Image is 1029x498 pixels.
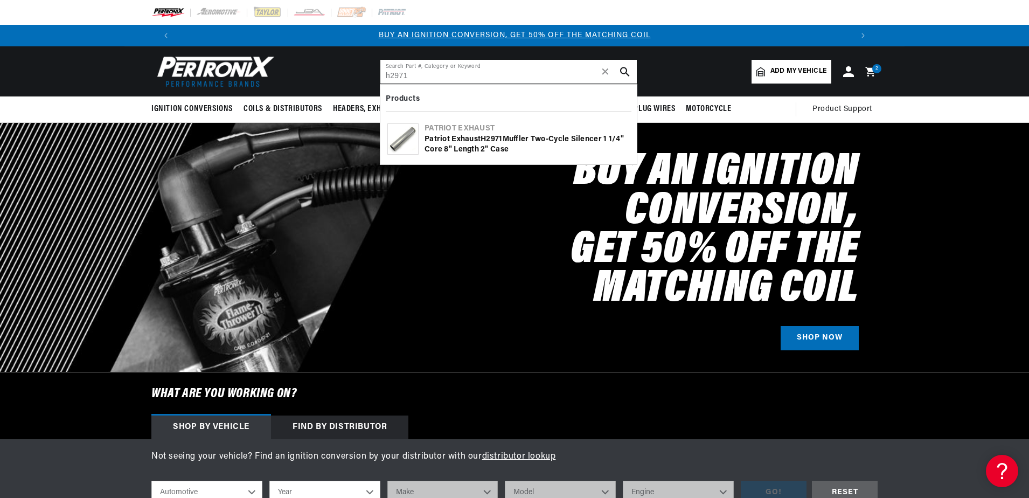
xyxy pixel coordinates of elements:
div: Shop by vehicle [151,416,271,439]
summary: Headers, Exhausts & Components [328,96,464,122]
button: Translation missing: en.sections.announcements.previous_announcement [155,25,177,46]
summary: Coils & Distributors [238,96,328,122]
h2: Buy an Ignition Conversion, Get 50% off the Matching Coil [398,153,859,309]
summary: Ignition Conversions [151,96,238,122]
span: Headers, Exhausts & Components [333,103,459,115]
slideshow-component: Translation missing: en.sections.announcements.announcement_bar [124,25,905,46]
h6: What are you working on? [124,372,905,416]
img: Patriot Exhaust H2971 Muffler Two-Cycle Silencer 1 1/4" core 8" length 2" case [388,124,418,154]
b: Products [386,95,420,103]
input: Search Part #, Category or Keyword [380,60,637,84]
button: search button [613,60,637,84]
a: SHOP NOW [781,326,859,350]
div: 1 of 3 [177,30,852,41]
div: Find by Distributor [271,416,408,439]
a: Add my vehicle [752,60,831,84]
span: Add my vehicle [770,66,826,77]
button: Translation missing: en.sections.announcements.next_announcement [852,25,874,46]
b: H2971 [481,135,502,143]
summary: Spark Plug Wires [604,96,681,122]
div: Announcement [177,30,852,41]
p: Not seeing your vehicle? Find an ignition conversion by your distributor with our [151,450,878,464]
a: distributor lookup [482,452,556,461]
div: Patriot Exhaust [425,123,630,134]
span: Motorcycle [686,103,731,115]
span: 2 [875,64,879,73]
span: Spark Plug Wires [610,103,676,115]
img: Pertronix [151,53,275,90]
div: Patriot Exhaust Muffler Two-Cycle Silencer 1 1/4" core 8" length 2" case [425,134,630,155]
summary: Product Support [812,96,878,122]
a: BUY AN IGNITION CONVERSION, GET 50% OFF THE MATCHING COIL [379,31,651,39]
span: Coils & Distributors [244,103,322,115]
span: Product Support [812,103,872,115]
span: Ignition Conversions [151,103,233,115]
summary: Motorcycle [680,96,736,122]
